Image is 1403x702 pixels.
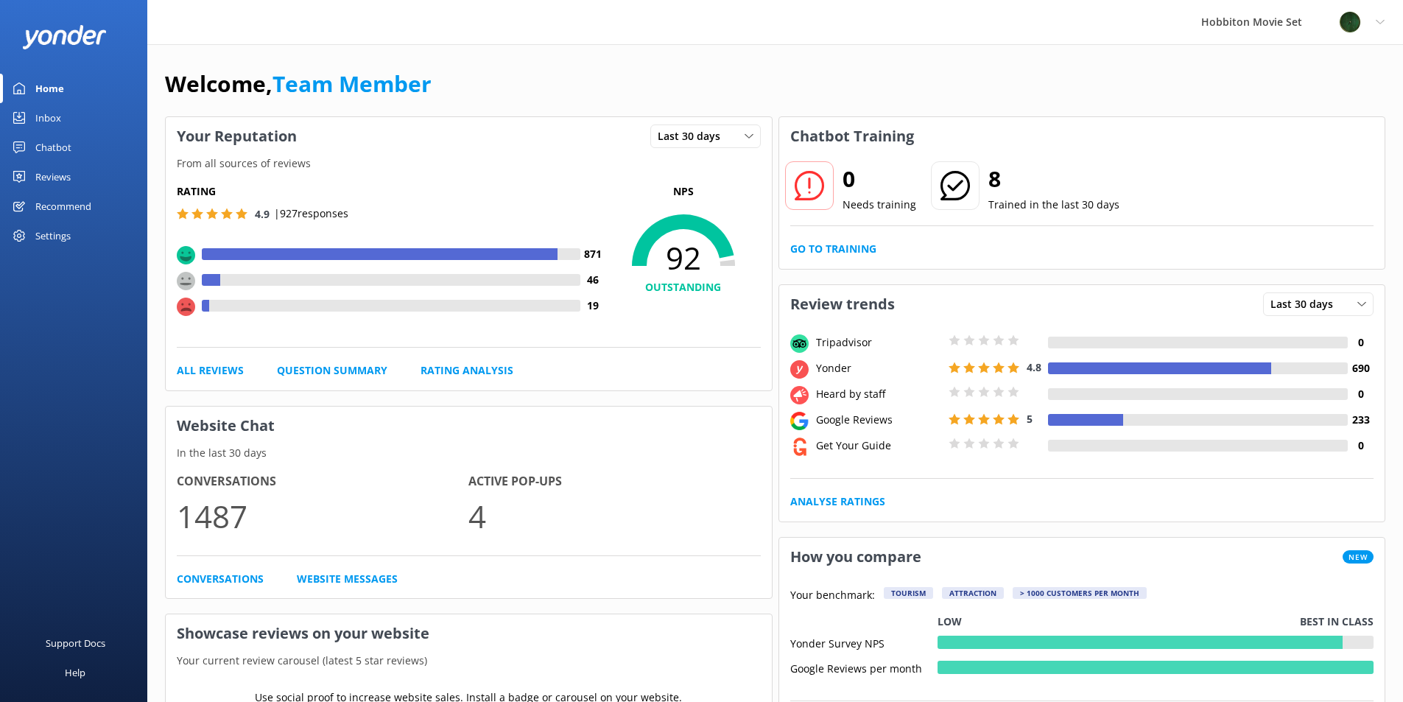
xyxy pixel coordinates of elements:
[35,221,71,250] div: Settings
[297,571,398,587] a: Website Messages
[790,587,875,605] p: Your benchmark:
[606,279,761,295] h4: OUTSTANDING
[658,128,729,144] span: Last 30 days
[35,192,91,221] div: Recommend
[580,246,606,262] h4: 871
[165,66,432,102] h1: Welcome,
[177,183,606,200] h5: Rating
[166,155,772,172] p: From all sources of reviews
[843,161,916,197] h2: 0
[274,206,348,222] p: | 927 responses
[22,25,107,49] img: yonder-white-logo.png
[812,386,945,402] div: Heard by staff
[177,362,244,379] a: All Reviews
[1348,386,1374,402] h4: 0
[65,658,85,687] div: Help
[1027,360,1041,374] span: 4.8
[277,362,387,379] a: Question Summary
[1270,296,1342,312] span: Last 30 days
[166,653,772,669] p: Your current review carousel (latest 5 star reviews)
[843,197,916,213] p: Needs training
[779,538,932,576] h3: How you compare
[606,183,761,200] p: NPS
[1339,11,1361,33] img: 34-1625720359.png
[779,285,906,323] h3: Review trends
[790,661,938,674] div: Google Reviews per month
[1348,438,1374,454] h4: 0
[790,241,876,257] a: Go to Training
[177,571,264,587] a: Conversations
[884,587,933,599] div: Tourism
[166,117,308,155] h3: Your Reputation
[812,412,945,428] div: Google Reviews
[580,272,606,288] h4: 46
[938,614,962,630] p: Low
[779,117,925,155] h3: Chatbot Training
[942,587,1004,599] div: Attraction
[35,133,71,162] div: Chatbot
[468,491,760,541] p: 4
[166,445,772,461] p: In the last 30 days
[1348,334,1374,351] h4: 0
[988,161,1119,197] h2: 8
[1343,550,1374,564] span: New
[790,494,885,510] a: Analyse Ratings
[580,298,606,314] h4: 19
[1300,614,1374,630] p: Best in class
[166,407,772,445] h3: Website Chat
[812,438,945,454] div: Get Your Guide
[1013,587,1147,599] div: > 1000 customers per month
[812,360,945,376] div: Yonder
[35,74,64,103] div: Home
[606,239,761,276] span: 92
[272,69,432,99] a: Team Member
[812,334,945,351] div: Tripadvisor
[46,628,105,658] div: Support Docs
[1348,360,1374,376] h4: 690
[988,197,1119,213] p: Trained in the last 30 days
[1348,412,1374,428] h4: 233
[166,614,772,653] h3: Showcase reviews on your website
[790,636,938,649] div: Yonder Survey NPS
[177,472,468,491] h4: Conversations
[468,472,760,491] h4: Active Pop-ups
[421,362,513,379] a: Rating Analysis
[35,162,71,192] div: Reviews
[177,491,468,541] p: 1487
[35,103,61,133] div: Inbox
[1027,412,1033,426] span: 5
[255,207,270,221] span: 4.9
